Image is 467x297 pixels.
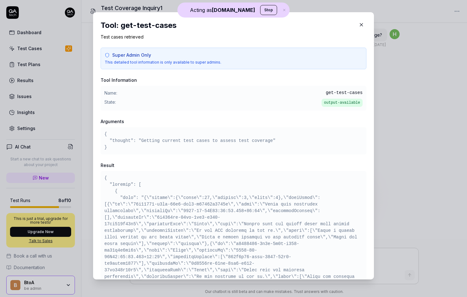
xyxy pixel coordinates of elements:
h3: Result [101,162,366,169]
span: Super Admin Only [112,52,151,58]
span: get-test-cases [326,90,363,96]
span: Name: [104,90,117,96]
h3: Tool Information [101,77,366,83]
p: This detailed tool information is only available to super admins. [105,60,362,65]
button: Stop [260,5,277,15]
span: output-available [322,99,363,107]
span: State: [104,99,116,107]
button: Close Modal [356,20,366,30]
h3: Arguments [101,118,366,125]
h2: Tool: get-test-cases [101,20,366,31]
pre: { "thought": "Getting current test cases to assess test coverage" } [104,131,363,151]
p: Test cases retrieved [101,34,366,40]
